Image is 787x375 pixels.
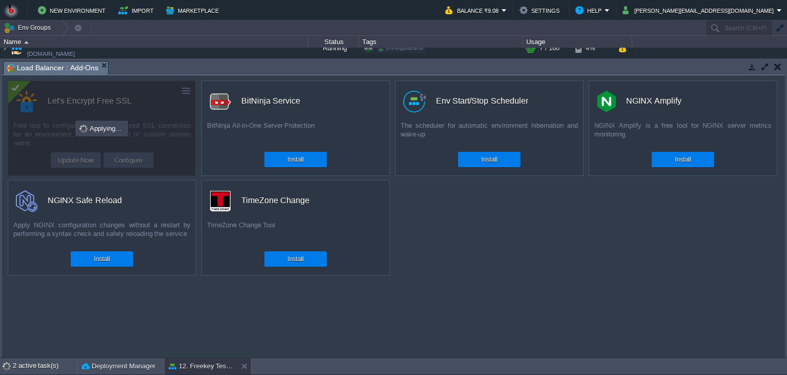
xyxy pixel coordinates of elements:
[94,254,110,264] button: Install
[16,190,37,212] img: logo.svg
[241,90,300,112] div: BitNinja Service
[575,34,609,62] div: 4%
[202,221,389,246] div: TimeZone Change Tool
[7,62,98,74] span: Load Balancer : Add-Ons
[76,122,127,135] div: Applying...
[27,49,75,59] a: [DOMAIN_NAME]
[308,34,359,62] div: Running
[81,361,155,371] button: Deployment Manager
[396,121,583,147] div: The scheduler for automatic environment hibernation and wake-up
[589,121,777,147] div: NGINX Amplify is a free tool for NGINX server metrics monitoring.
[241,190,309,211] div: TimeZone Change
[8,221,196,246] div: Apply NGINX configuration changes without a restart by performing a syntax check and safely reloa...
[9,34,24,62] img: AMDAwAAAACH5BAEAAAAALAAAAAABAAEAAAICRAEAOw==
[436,90,528,112] div: Env Start/Stop Scheduler
[597,91,616,112] img: nginx-amplify-logo.png
[445,4,502,16] button: Balance ₹9.08
[675,154,691,165] button: Install
[540,34,560,62] div: 7 / 160
[287,154,303,165] button: Install
[287,254,303,264] button: Install
[623,4,777,16] button: [PERSON_NAME][EMAIL_ADDRESS][DOMAIN_NAME]
[210,190,231,212] img: timezone-logo.png
[481,154,497,165] button: Install
[210,91,231,112] img: logo.png
[24,41,29,44] img: AMDAwAAAACH5BAEAAAAALAAAAAABAAEAAAICRAEAOw==
[524,36,632,48] div: Usage
[48,190,122,211] div: NGINX Safe Reload
[4,3,19,18] img: Bitss Techniques
[166,4,222,16] button: Marketplace
[626,90,681,112] div: NGINX Amplify
[4,21,54,35] button: Env Groups
[403,91,426,112] img: logo.png
[202,121,389,147] div: BitNinja All-in-One Server Protection
[1,36,307,48] div: Name
[169,361,233,371] button: 12. Freekey Test Portal
[38,4,109,16] button: New Environment
[575,4,605,16] button: Help
[13,358,77,374] div: 2 active task(s)
[520,4,563,16] button: Settings
[1,34,9,62] img: AMDAwAAAACH5BAEAAAAALAAAAAABAAEAAAICRAEAOw==
[308,36,359,48] div: Status
[377,44,425,53] div: shiningstaramit
[360,36,523,48] div: Tags
[118,4,157,16] button: Import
